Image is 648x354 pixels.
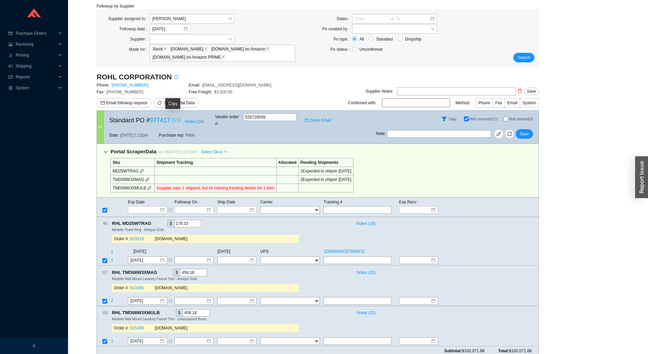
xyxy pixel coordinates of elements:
[516,89,523,93] span: delete
[505,129,514,139] button: sync
[516,129,533,139] button: Save
[337,14,352,24] label: Dates:
[111,249,113,254] span: 1
[509,117,533,121] span: Hide delayed (3)
[8,86,13,90] span: setting
[129,45,150,54] label: Made for:
[8,75,13,79] span: fund
[106,99,147,106] span: Email followup request
[111,149,156,154] span: Portal Scraper Data
[112,228,164,232] span: Modelle Towel Ring - Antique Gold
[152,14,232,23] span: Chaya Amsel
[111,258,113,263] span: 1
[390,16,395,21] span: swap-right
[305,117,331,124] a: mailSend Email
[330,45,352,54] label: Po status:
[106,90,143,94] span: [PHONE_NUMBER]
[16,50,56,61] span: Picking
[353,309,376,314] button: Notes (15)
[260,248,323,257] td: UPS
[164,101,195,105] span: Sync Portal Data
[171,46,203,52] span: [DOMAIN_NAME]
[97,309,109,316] div: 68 .
[224,150,227,154] span: down
[130,297,160,304] input: 9/19/2025
[101,101,105,106] span: mail
[16,61,56,72] span: Shipping
[355,15,388,22] input: From
[184,118,204,123] button: Notes (14)
[495,101,502,105] span: Fax
[130,326,144,331] a: 915309
[112,309,166,317] span: RHL TMD08W3XMULB
[211,46,265,52] span: [DOMAIN_NAME] on Amazon
[130,338,160,345] input: 9/24/2025
[16,39,56,50] span: Receiving
[494,129,503,139] a: link
[114,286,129,290] span: Order #:
[155,326,187,331] span: [DOMAIN_NAME]
[151,46,168,52] span: Stock
[360,47,383,52] span: Unconfirmed
[172,72,181,82] button: info-circle
[214,90,232,94] span: $3,500.00
[305,118,309,122] span: mail
[176,309,183,317] div: $
[353,269,376,274] button: Notes (15)
[185,118,204,125] span: Notes ( 14 )
[159,150,197,154] span: as of [DATE] 12:01pm
[522,101,536,105] span: System
[356,269,376,276] span: Notes ( 15 )
[167,220,174,227] div: $
[109,115,170,125] span: Standard PO #
[376,130,386,138] span: Note :
[496,132,501,137] span: link
[172,75,181,79] span: info-circle
[130,237,144,242] a: 923519
[175,200,197,204] span: Followup On
[215,113,242,127] span: Vendor order # :
[520,130,529,137] span: Save
[217,200,235,204] span: Ship Date
[130,286,144,290] a: 913396
[112,220,157,227] span: RHL MD25WTRAG
[159,269,163,276] div: Copy
[276,158,298,167] td: Allocated
[524,88,539,95] button: Save
[111,175,155,184] td: TMD08W3XMAG
[527,88,536,95] span: Save
[186,132,195,139] span: Rikki
[300,168,351,174] div: 1 Expected to ship on [DATE]
[323,249,365,254] a: 1Z8640440327685872
[16,28,56,39] span: Purchase Orders
[155,237,187,242] span: [DOMAIN_NAME]
[260,200,273,204] span: Carrier
[396,15,430,22] input: To
[155,158,277,167] td: Shipment Tracking
[353,220,376,225] button: Notes (19)
[189,83,200,88] span: Email:
[114,326,129,331] span: Order #:
[156,185,275,191] div: Supplier says 1 shipped, but its missing tracking details for 1 item
[356,309,376,316] span: Notes ( 15 )
[366,88,394,95] div: Supplier Notes:
[221,55,225,59] span: close
[150,117,170,124] a: 977417
[157,101,162,105] span: sync
[169,46,209,52] span: QualityBath.com
[130,257,160,264] input: 9/17/2025
[322,24,352,34] label: Po created by:
[300,176,351,183] div: 2 Expected to ship on [DATE]
[16,82,56,93] span: System
[153,220,157,227] div: Copy
[153,46,163,52] span: Stock
[168,339,172,343] span: form
[111,158,155,167] td: Sku
[151,54,226,61] span: QualityBath.com on Amazon PRIME
[145,178,149,182] span: link
[171,118,176,122] span: copy
[140,169,144,173] span: link
[390,16,395,21] span: to
[210,46,270,52] span: QualityBath.com on Amazon
[108,14,150,24] label: Supplier assigned to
